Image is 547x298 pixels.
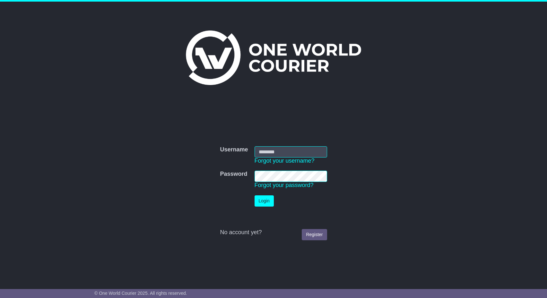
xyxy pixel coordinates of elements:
div: No account yet? [220,229,327,236]
button: Login [255,195,274,207]
a: Forgot your password? [255,182,314,188]
span: © One World Courier 2025. All rights reserved. [94,291,187,296]
a: Register [302,229,327,240]
a: Forgot your username? [255,158,315,164]
img: One World [186,30,361,85]
label: Username [220,146,248,153]
label: Password [220,171,247,178]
